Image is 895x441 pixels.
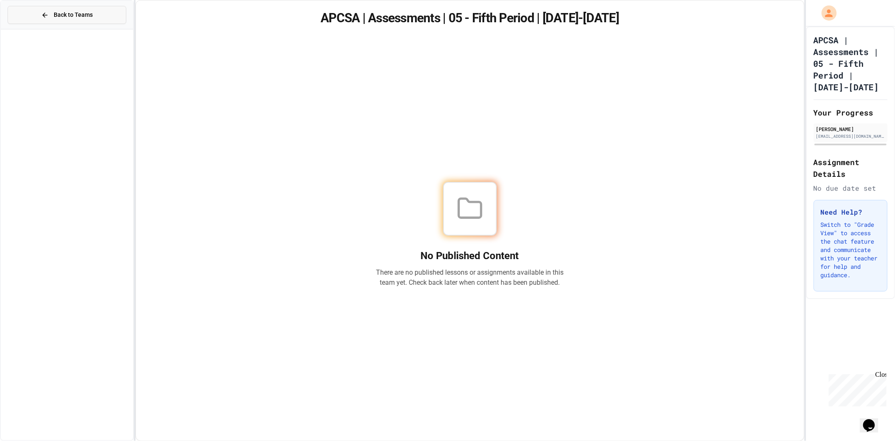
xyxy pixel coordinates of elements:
[814,34,888,93] h1: APCSA | Assessments | 05 - Fifth Period | [DATE]-[DATE]
[813,3,839,23] div: My Account
[860,407,887,433] iframe: chat widget
[376,268,564,288] p: There are no published lessons or assignments available in this team yet. Check back later when c...
[146,10,794,26] h1: APCSA | Assessments | 05 - Fifth Period | [DATE]-[DATE]
[821,207,881,217] h3: Need Help?
[54,10,93,19] span: Back to Teams
[821,220,881,279] p: Switch to "Grade View" to access the chat feature and communicate with your teacher for help and ...
[816,133,885,139] div: [EMAIL_ADDRESS][DOMAIN_NAME]
[3,3,58,53] div: Chat with us now!Close
[816,125,885,133] div: [PERSON_NAME]
[8,6,126,24] button: Back to Teams
[825,371,887,407] iframe: chat widget
[814,156,888,180] h2: Assignment Details
[376,249,564,262] h2: No Published Content
[814,183,888,193] div: No due date set
[814,107,888,118] h2: Your Progress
